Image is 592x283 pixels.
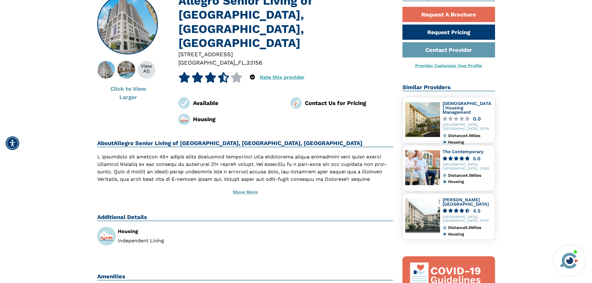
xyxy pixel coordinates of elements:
[250,72,255,83] div: Popover trigger
[443,180,447,184] img: primary.svg
[305,99,393,107] div: Contact Us for Pricing
[245,59,246,66] span: ,
[415,63,482,68] a: Provider Customize Your Profile
[443,149,484,154] a: The Contemporary
[178,50,393,58] div: [STREET_ADDRESS]
[443,215,492,223] div: [GEOGRAPHIC_DATA], [GEOGRAPHIC_DATA], 33174
[443,163,492,171] div: [GEOGRAPHIC_DATA], [GEOGRAPHIC_DATA], 33165
[97,185,393,199] button: Show More
[97,214,393,221] h2: Additional Details
[6,136,19,150] div: Accessibility Menu
[448,226,492,230] div: Distance 5.8 Miles
[97,273,393,281] h2: Amenities
[97,140,393,147] h2: About Allegro Senior Living of [GEOGRAPHIC_DATA], [GEOGRAPHIC_DATA], [GEOGRAPHIC_DATA]
[402,84,495,91] h2: Similar Providers
[111,61,142,79] img: About Allegro Senior Living of Dadeland, Miami, FL
[97,153,393,243] p: L ipsumdolo sit ametcon 46+ adipis elits doeiusmod temporinci utla etdolorema aliqua enimadmini v...
[402,25,495,40] a: Request Pricing
[448,140,492,144] div: Housing
[443,156,492,161] a: 5.0
[448,232,492,236] div: Housing
[448,180,492,184] div: Housing
[443,208,492,213] a: 4.5
[118,229,241,234] div: Housing
[118,238,241,243] li: Independent Living
[443,197,489,207] a: [PERSON_NAME][GEOGRAPHIC_DATA]
[473,116,481,121] div: 0.0
[443,101,491,114] a: [DEMOGRAPHIC_DATA] Housing Management
[443,173,447,178] img: distance.svg
[443,134,447,138] img: distance.svg
[402,7,495,22] a: Request A Brochure
[443,123,492,131] div: [GEOGRAPHIC_DATA], [GEOGRAPHIC_DATA], 33176
[260,74,305,80] a: Rate this provider
[559,250,580,271] img: avatar
[138,64,155,74] div: View All
[443,116,492,121] a: 0.0
[469,156,586,241] iframe: iframe
[90,61,122,79] img: Allegro Senior Living of Dadeland, Miami, FL
[193,99,281,107] div: Available
[97,81,159,105] button: Click to View Larger
[178,59,236,66] span: [GEOGRAPHIC_DATA],
[443,226,447,230] img: distance.svg
[448,173,492,178] div: Distance 4.5 Miles
[193,115,281,123] div: Housing
[402,42,495,57] a: Contact Provider
[448,134,492,138] div: Distance 4.1 Miles
[443,232,447,236] img: primary.svg
[236,59,238,66] span: ,
[246,58,262,67] div: 33156
[238,59,245,66] span: FL
[443,140,447,144] img: primary.svg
